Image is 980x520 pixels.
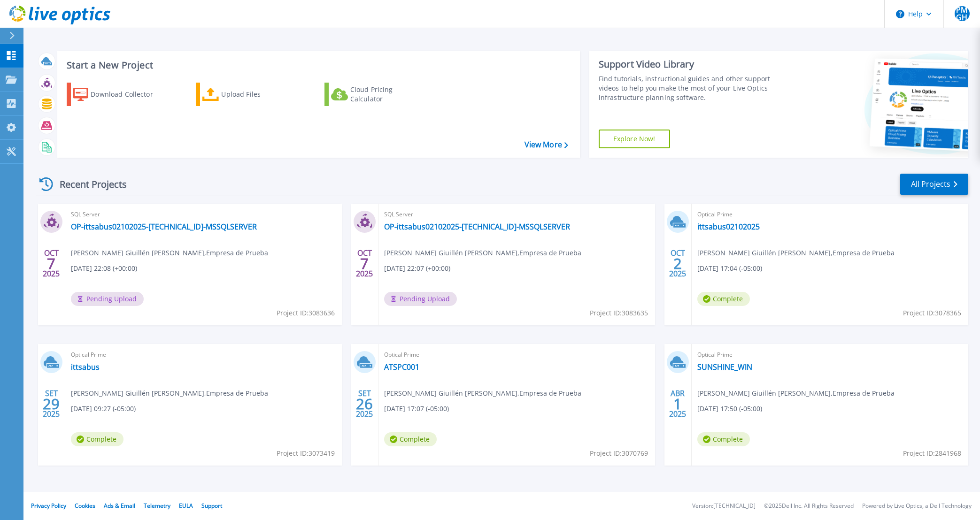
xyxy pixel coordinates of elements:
a: ittsabus [71,362,100,372]
span: [PERSON_NAME] Giuillén [PERSON_NAME] , Empresa de Prueba [697,248,895,258]
div: Download Collector [91,85,166,104]
a: EULA [179,502,193,510]
span: Project ID: 2841968 [903,448,961,459]
a: Download Collector [67,83,171,106]
a: Explore Now! [599,130,670,148]
div: OCT 2025 [42,246,60,281]
span: Optical Prime [71,350,336,360]
div: Find tutorials, instructional guides and other support videos to help you make the most of your L... [599,74,793,102]
a: All Projects [900,174,968,195]
span: Complete [71,432,123,446]
li: © 2025 Dell Inc. All Rights Reserved [764,503,854,509]
span: [DATE] 17:07 (-05:00) [384,404,449,414]
a: Cloud Pricing Calculator [324,83,429,106]
div: Recent Projects [36,173,139,196]
span: [PERSON_NAME] Giuillén [PERSON_NAME] , Empresa de Prueba [71,388,268,398]
a: ittsabus02102025 [697,222,760,231]
a: View More [525,140,568,149]
span: [PERSON_NAME] Giuillén [PERSON_NAME] , Empresa de Prueba [384,388,581,398]
span: SQL Server [384,209,649,220]
span: Optical Prime [697,209,963,220]
div: OCT 2025 [669,246,687,281]
span: Complete [697,292,750,306]
a: ATSPC001 [384,362,419,372]
span: 1 [673,400,682,408]
span: Optical Prime [697,350,963,360]
div: Upload Files [221,85,296,104]
a: OP-ittsabus02102025-[TECHNICAL_ID]-MSSQLSERVER [71,222,257,231]
span: Project ID: 3073419 [277,448,335,459]
a: SUNSHINE_WIN [697,362,752,372]
span: Project ID: 3083636 [277,308,335,318]
span: Project ID: 3070769 [590,448,648,459]
div: Support Video Library [599,58,793,70]
a: OP-ittsabus02102025-[TECHNICAL_ID]-MSSQLSERVER [384,222,570,231]
span: [DATE] 22:07 (+00:00) [384,263,450,274]
div: Cloud Pricing Calculator [350,85,425,104]
span: 29 [43,400,60,408]
span: 2 [673,260,682,268]
div: SET 2025 [355,387,373,421]
div: SET 2025 [42,387,60,421]
span: Project ID: 3083635 [590,308,648,318]
span: [DATE] 17:50 (-05:00) [697,404,762,414]
span: [DATE] 09:27 (-05:00) [71,404,136,414]
div: ABR 2025 [669,387,687,421]
a: Upload Files [196,83,301,106]
li: Powered by Live Optics, a Dell Technology [862,503,972,509]
h3: Start a New Project [67,60,568,70]
a: Telemetry [144,502,170,510]
span: 26 [356,400,373,408]
span: [PERSON_NAME] Giuillén [PERSON_NAME] , Empresa de Prueba [697,388,895,398]
a: Support [201,502,222,510]
a: Cookies [75,502,95,510]
span: Project ID: 3078365 [903,308,961,318]
span: Pending Upload [71,292,144,306]
span: 7 [47,260,55,268]
span: Complete [697,432,750,446]
span: Pending Upload [384,292,457,306]
span: [DATE] 17:04 (-05:00) [697,263,762,274]
div: OCT 2025 [355,246,373,281]
a: Ads & Email [104,502,135,510]
a: Privacy Policy [31,502,66,510]
span: Optical Prime [384,350,649,360]
span: [PERSON_NAME] Giuillén [PERSON_NAME] , Empresa de Prueba [71,248,268,258]
span: [DATE] 22:08 (+00:00) [71,263,137,274]
li: Version: [TECHNICAL_ID] [692,503,756,509]
span: [PERSON_NAME] Giuillén [PERSON_NAME] , Empresa de Prueba [384,248,581,258]
span: 7 [360,260,369,268]
span: PMGH [955,6,970,21]
span: Complete [384,432,437,446]
span: SQL Server [71,209,336,220]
